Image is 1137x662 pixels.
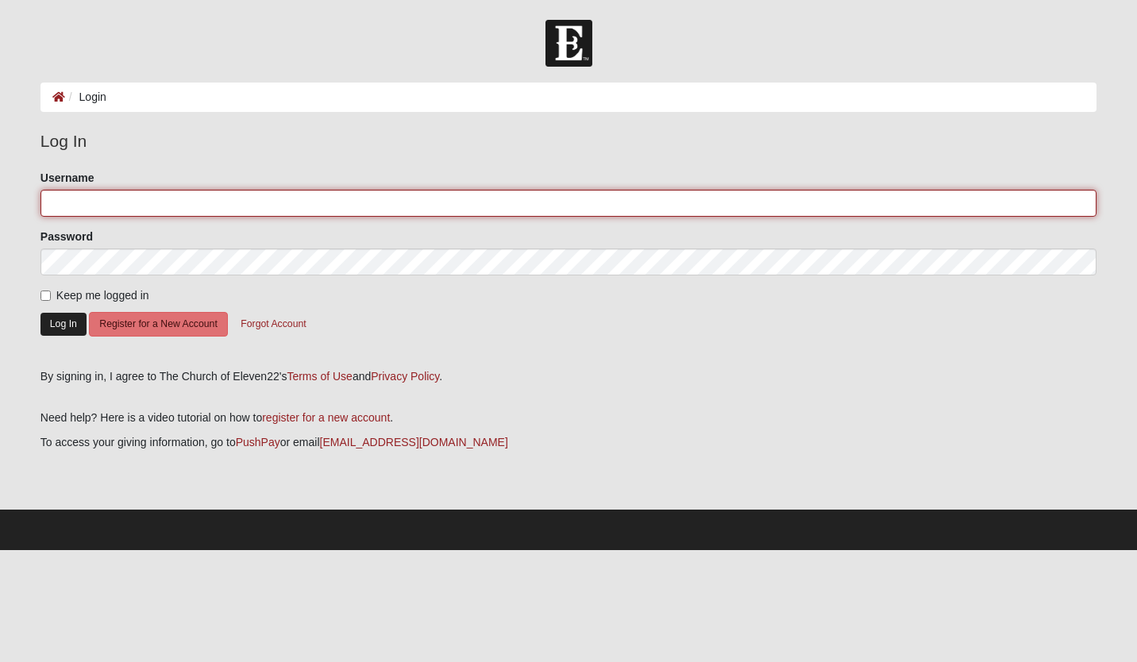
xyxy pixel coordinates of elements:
[262,411,390,424] a: register for a new account
[287,370,352,383] a: Terms of Use
[40,434,1097,451] p: To access your giving information, go to or email
[56,289,149,302] span: Keep me logged in
[40,129,1097,154] legend: Log In
[40,313,87,336] button: Log In
[40,368,1097,385] div: By signing in, I agree to The Church of Eleven22's and .
[230,312,316,337] button: Forgot Account
[40,229,93,244] label: Password
[40,170,94,186] label: Username
[236,436,280,448] a: PushPay
[371,370,439,383] a: Privacy Policy
[65,89,106,106] li: Login
[40,291,51,301] input: Keep me logged in
[40,410,1097,426] p: Need help? Here is a video tutorial on how to .
[545,20,592,67] img: Church of Eleven22 Logo
[320,436,508,448] a: [EMAIL_ADDRESS][DOMAIN_NAME]
[89,312,227,337] button: Register for a New Account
